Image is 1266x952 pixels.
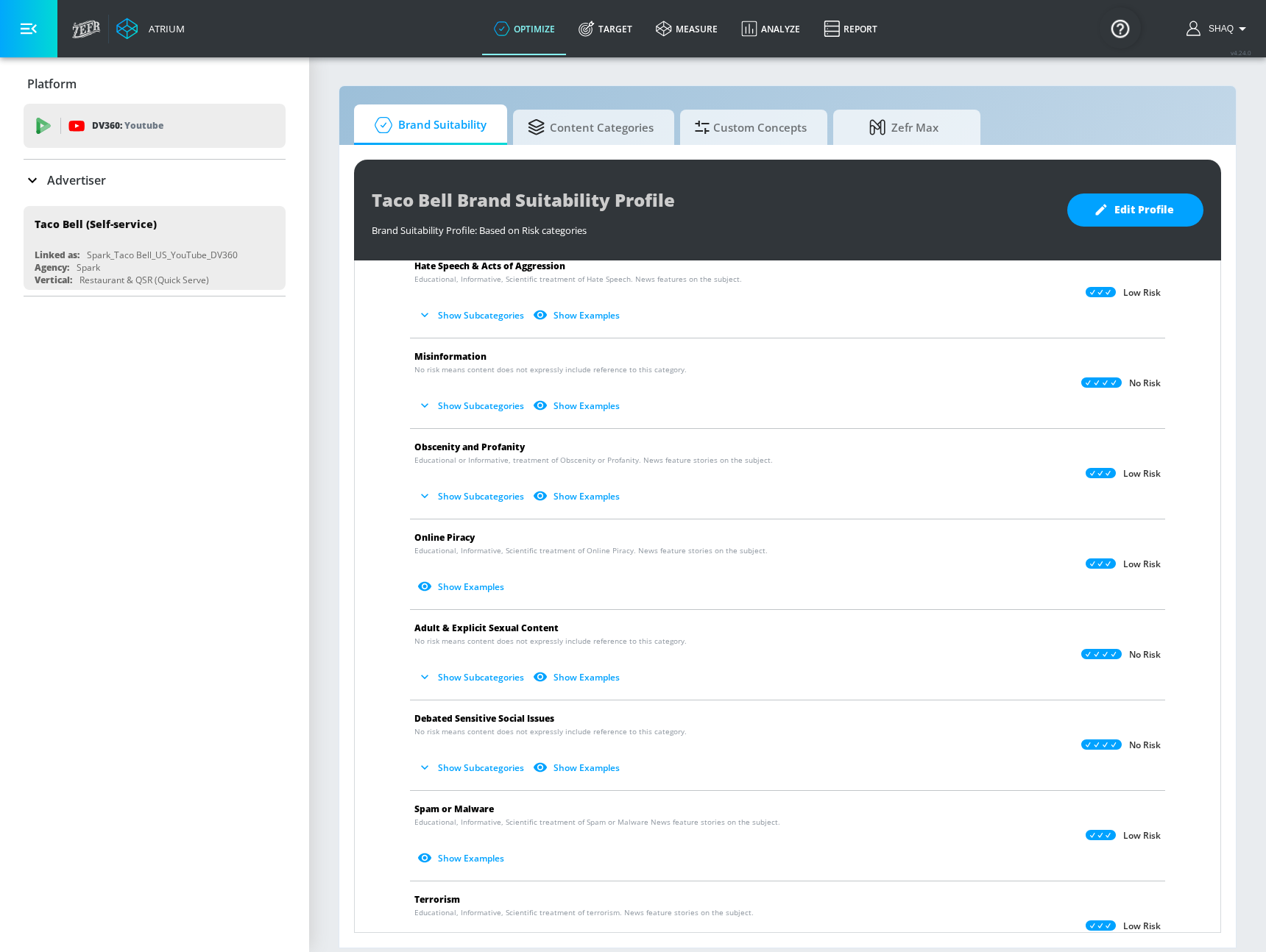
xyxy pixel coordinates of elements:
button: Show Examples [414,846,510,870]
button: Show Examples [414,575,510,599]
span: Misinformation [414,350,487,363]
p: No Risk [1129,739,1161,751]
div: Agency: [35,261,69,274]
button: Show Examples [530,303,626,327]
a: measure [644,2,729,55]
button: Open Resource Center [1100,7,1141,49]
span: Educational, Informative, Scientific treatment of Spam or Malware News feature stories on the sub... [414,817,780,828]
p: Low Risk [1123,468,1161,480]
button: Show Subcategories [414,665,530,689]
div: Brand Suitability Profile: Based on Risk categories [372,216,1053,237]
p: Low Risk [1123,558,1161,570]
button: Edit Profile [1067,193,1203,227]
span: Custom Concepts [695,110,807,145]
button: Show Examples [530,756,626,780]
span: Spam or Malware [414,803,494,815]
p: Platform [27,76,77,92]
span: Online Piracy [414,531,475,544]
p: Advertiser [47,172,106,188]
div: Spark [77,261,100,274]
div: Atrium [143,22,185,35]
span: Debated Sensitive Social Issues [414,712,554,725]
span: Brand Suitability [369,107,487,143]
p: Youtube [124,118,163,133]
a: Report [812,2,889,55]
div: Advertiser [24,160,286,201]
div: Platform [24,63,286,104]
span: Content Categories [528,110,654,145]
span: Educational or Informative, treatment of Obscenity or Profanity. News feature stories on the subj... [414,455,773,466]
p: No Risk [1129,377,1161,389]
span: Educational, Informative, Scientific treatment of Hate Speech. News features on the subject. [414,274,742,285]
button: Show Subcategories [414,756,530,780]
div: Taco Bell (Self-service)Linked as:Spark_Taco Bell_US_YouTube_DV360Agency:SparkVertical:Restaurant... [24,206,286,290]
span: Terrorism [414,893,460,906]
span: No risk means content does not expressly include reference to this category. [414,636,687,647]
span: Educational, Informative, Scientific treatment of Online Piracy. News feature stories on the subj... [414,545,768,556]
p: No Risk [1129,649,1161,661]
div: Vertical: [35,274,72,286]
button: Show Examples [530,394,626,418]
div: Restaurant & QSR (Quick Serve) [79,274,209,286]
span: Zefr Max [848,110,960,145]
span: No risk means content does not expressly include reference to this category. [414,364,687,375]
span: Hate Speech & Acts of Aggression [414,260,565,272]
span: Educational, Informative, Scientific treatment of terrorism. News feature stories on the subject. [414,907,754,918]
button: Show Examples [530,665,626,689]
div: Spark_Taco Bell_US_YouTube_DV360 [87,249,238,261]
span: No risk means content does not expressly include reference to this category. [414,726,687,737]
a: Target [567,2,644,55]
span: Edit Profile [1097,201,1174,219]
div: Linked as: [35,249,79,261]
p: DV360: [92,118,163,134]
button: Show Examples [530,484,626,508]
span: Adult & Explicit Sexual Content [414,622,559,634]
a: Analyze [729,2,812,55]
a: optimize [482,2,567,55]
div: Taco Bell (Self-service) [35,217,157,231]
p: Low Risk [1123,830,1161,842]
span: Obscenity and Profanity [414,441,525,453]
a: Atrium [116,18,185,40]
button: Show Subcategories [414,484,530,508]
button: Show Subcategories [414,303,530,327]
button: Shaq [1187,20,1251,38]
p: Low Risk [1123,287,1161,299]
button: Show Subcategories [414,394,530,418]
span: login as: shaquille.huang@zefr.com [1203,24,1234,34]
span: v 4.24.0 [1231,49,1251,57]
div: DV360: Youtube [24,104,286,148]
p: Low Risk [1123,920,1161,932]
